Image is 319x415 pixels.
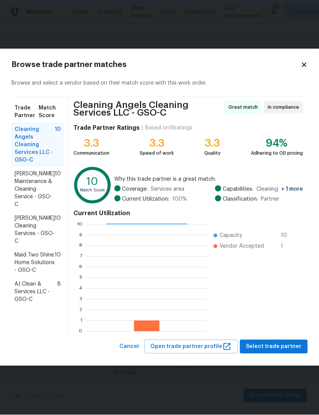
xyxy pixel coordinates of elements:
span: Why this trade partner is a great match: [114,176,303,183]
text: Match Score [80,188,105,193]
text: 4 [79,286,82,291]
div: 94% [251,140,303,147]
text: 5 [80,275,82,280]
h4: Trade Partner Ratings [73,124,140,132]
text: 6 [79,265,82,269]
span: 10 [55,215,61,245]
text: 10 [77,222,82,226]
span: [PERSON_NAME] Cleaning Services - GSO-C [15,215,55,245]
div: Adhering to OD pricing [251,150,303,157]
div: Quality [204,150,221,157]
span: 8 [57,281,61,304]
span: Select trade partner [246,342,301,352]
span: Match Score [39,105,61,120]
span: Vendor Accepted [220,243,264,250]
span: AJ Clean & Services LLC - GSO-C [15,281,57,304]
span: Capabilities: [223,186,253,193]
text: 2 [80,307,82,312]
span: Cancel [119,342,139,352]
span: 10 [55,252,61,274]
text: 3 [80,297,82,301]
span: Capacity [220,232,242,240]
div: Based on 16 ratings [145,124,192,132]
div: Browse and select a vendor based on their match score with this work order. [11,70,308,97]
span: 10 [55,126,61,164]
button: Cancel [116,340,142,354]
span: Current Utilization: [122,196,169,203]
span: Great match [228,104,261,111]
text: 8 [79,243,82,248]
div: 3.3 [73,140,109,147]
text: 10 [86,177,98,187]
span: Cleaning Angels Cleaning Services LLC - GSO-C [15,126,55,164]
span: 10.0 % [172,196,187,203]
span: Partner [261,196,279,203]
div: Speed of work [140,150,174,157]
span: Services area [151,186,184,193]
div: 3.3 [140,140,174,147]
span: 10 [281,232,293,240]
span: Open trade partner profile [150,342,231,352]
span: + 1 more [281,187,303,192]
span: 10 [55,170,61,209]
span: 1 [281,243,293,250]
div: | [140,124,145,132]
button: Select trade partner [240,340,308,354]
h2: Browse trade partner matches [11,61,301,69]
text: 1 [80,318,82,323]
text: 9 [79,232,82,237]
button: Open trade partner profile [144,340,238,354]
span: Maid Two Shine Home Solutions - GSO-C [15,252,55,274]
text: 7 [80,254,82,258]
div: 3.3 [204,140,221,147]
span: [PERSON_NAME] Maintenance & Cleaning Service - GSO-C [15,170,55,209]
span: Classification: [223,196,258,203]
div: Communication [73,150,109,157]
span: Cleaning Angels Cleaning Services LLC - GSO-C [73,101,222,117]
span: Coverage: [122,186,148,193]
span: In compliance [268,104,302,111]
span: Cleaning [256,186,303,193]
span: Trade Partner [15,105,39,120]
text: 0 [79,329,82,333]
h4: Current Utilization [73,210,303,217]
